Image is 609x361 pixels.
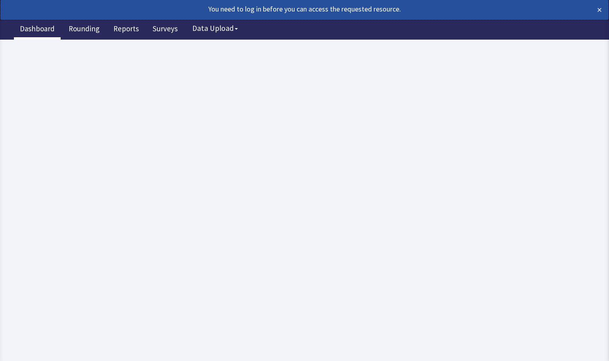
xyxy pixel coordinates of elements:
a: Rounding [63,20,105,40]
button: Data Upload [188,21,243,36]
a: Reports [107,20,145,40]
a: Surveys [147,20,184,40]
div: You need to log in before you can access the requested resource. [7,4,542,15]
button: × [597,4,602,16]
a: Dashboard [14,20,61,40]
